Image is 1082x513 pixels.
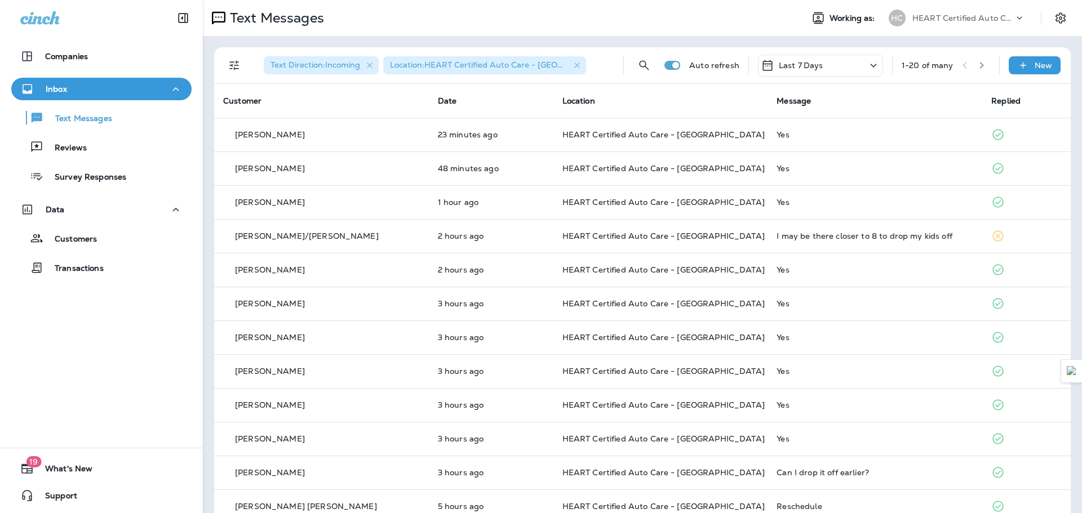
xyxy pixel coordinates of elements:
[235,130,305,139] p: [PERSON_NAME]
[438,367,544,376] p: Sep 8, 2025 09:04 AM
[43,143,87,154] p: Reviews
[777,333,973,342] div: Yes
[562,197,765,207] span: HEART Certified Auto Care - [GEOGRAPHIC_DATA]
[889,10,906,26] div: HC
[46,84,67,93] p: Inbox
[167,7,199,29] button: Collapse Sidebar
[11,198,192,221] button: Data
[11,106,192,130] button: Text Messages
[562,332,765,342] span: HEART Certified Auto Care - [GEOGRAPHIC_DATA]
[438,231,544,240] p: Sep 8, 2025 09:36 AM
[777,434,973,443] div: Yes
[235,164,305,173] p: [PERSON_NAME]
[438,502,544,511] p: Sep 8, 2025 07:27 AM
[562,231,765,241] span: HEART Certified Auto Care - [GEOGRAPHIC_DATA]
[777,299,973,308] div: Yes
[390,60,624,70] span: Location : HEART Certified Auto Care - [GEOGRAPHIC_DATA]
[562,400,765,410] span: HEART Certified Auto Care - [GEOGRAPHIC_DATA]
[562,96,595,106] span: Location
[777,502,973,511] div: Reschedule
[43,234,97,245] p: Customers
[438,468,544,477] p: Sep 8, 2025 08:38 AM
[438,400,544,409] p: Sep 8, 2025 09:04 AM
[11,164,192,188] button: Survey Responses
[912,14,1014,23] p: HEART Certified Auto Care
[34,464,92,478] span: What's New
[562,434,765,444] span: HEART Certified Auto Care - [GEOGRAPHIC_DATA]
[689,61,739,70] p: Auto refresh
[777,96,811,106] span: Message
[830,14,877,23] span: Working as:
[235,434,305,443] p: [PERSON_NAME]
[777,231,973,240] div: I may be there closer to 8 to drop my kids off
[43,172,126,183] p: Survey Responses
[438,96,457,106] span: Date
[235,502,377,511] p: [PERSON_NAME] [PERSON_NAME]
[777,198,973,207] div: Yes
[11,78,192,100] button: Inbox
[223,54,246,77] button: Filters
[235,299,305,308] p: [PERSON_NAME]
[235,265,305,274] p: [PERSON_NAME]
[235,468,305,477] p: [PERSON_NAME]
[383,56,586,74] div: Location:HEART Certified Auto Care - [GEOGRAPHIC_DATA]
[235,231,379,240] p: [PERSON_NAME]/[PERSON_NAME]
[991,96,1021,106] span: Replied
[562,163,765,173] span: HEART Certified Auto Care - [GEOGRAPHIC_DATA]
[11,45,192,68] button: Companies
[562,467,765,478] span: HEART Certified Auto Care - [GEOGRAPHIC_DATA]
[235,367,305,376] p: [PERSON_NAME]
[11,484,192,507] button: Support
[43,264,104,274] p: Transactions
[777,400,973,409] div: Yes
[438,164,544,173] p: Sep 8, 2025 11:39 AM
[225,10,324,26] p: Text Messages
[223,96,261,106] span: Customer
[438,434,544,443] p: Sep 8, 2025 09:03 AM
[438,265,544,274] p: Sep 8, 2025 09:36 AM
[11,135,192,159] button: Reviews
[11,457,192,480] button: 19What's New
[46,205,65,214] p: Data
[438,333,544,342] p: Sep 8, 2025 09:10 AM
[779,61,823,70] p: Last 7 Days
[11,256,192,279] button: Transactions
[235,333,305,342] p: [PERSON_NAME]
[34,491,77,505] span: Support
[270,60,360,70] span: Text Direction : Incoming
[777,130,973,139] div: Yes
[633,54,655,77] button: Search Messages
[26,456,41,467] span: 19
[562,265,765,275] span: HEART Certified Auto Care - [GEOGRAPHIC_DATA]
[11,226,192,250] button: Customers
[45,52,88,61] p: Companies
[777,265,973,274] div: Yes
[562,130,765,140] span: HEART Certified Auto Care - [GEOGRAPHIC_DATA]
[438,130,544,139] p: Sep 8, 2025 12:05 PM
[562,298,765,309] span: HEART Certified Auto Care - [GEOGRAPHIC_DATA]
[1067,366,1077,376] img: Detect Auto
[777,164,973,173] div: Yes
[562,366,765,376] span: HEART Certified Auto Care - [GEOGRAPHIC_DATA]
[438,299,544,308] p: Sep 8, 2025 09:12 AM
[1050,8,1071,28] button: Settings
[902,61,954,70] div: 1 - 20 of many
[264,56,379,74] div: Text Direction:Incoming
[777,468,973,477] div: Can I drop it off earlier?
[235,198,305,207] p: [PERSON_NAME]
[44,114,112,124] p: Text Messages
[777,367,973,376] div: Yes
[1035,61,1052,70] p: New
[235,400,305,409] p: [PERSON_NAME]
[438,198,544,207] p: Sep 8, 2025 11:01 AM
[562,501,765,511] span: HEART Certified Auto Care - [GEOGRAPHIC_DATA]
